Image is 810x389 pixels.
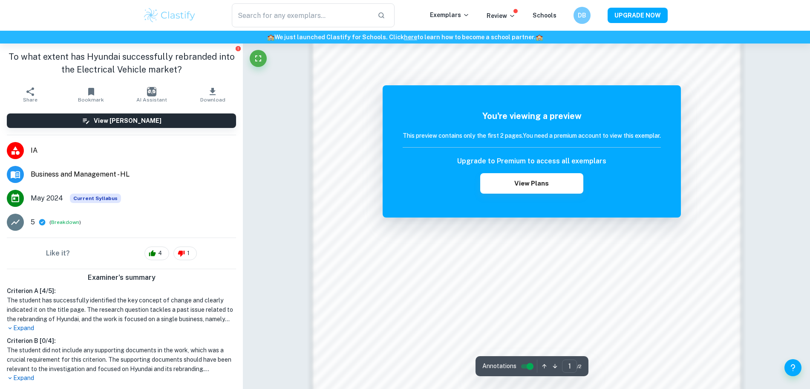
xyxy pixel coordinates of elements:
h6: Criterion B [ 0 / 4 ]: [7,336,236,345]
button: Fullscreen [250,50,267,67]
h6: Like it? [46,248,70,258]
div: This exemplar is based on the current syllabus. Feel free to refer to it for inspiration/ideas wh... [70,194,121,203]
p: 5 [31,217,35,227]
h6: Criterion A [ 4 / 5 ]: [7,286,236,296]
span: AI Assistant [136,97,167,103]
button: Breakdown [51,218,79,226]
button: Download [182,83,243,107]
button: View [PERSON_NAME] [7,113,236,128]
span: Share [23,97,37,103]
h1: The student has successfully identified the key concept of change and clearly indicated it on the... [7,296,236,324]
img: AI Assistant [147,87,156,96]
span: Bookmark [78,97,104,103]
button: Help and Feedback [784,359,801,376]
h6: DB [577,11,587,20]
button: AI Assistant [121,83,182,107]
input: Search for any exemplars... [232,3,371,27]
h6: View [PERSON_NAME] [94,116,161,125]
h6: This preview contains only the first 2 pages. You need a premium account to view this exemplar. [403,131,661,140]
span: Annotations [482,362,516,371]
button: Bookmark [61,83,122,107]
span: 🏫 [267,34,274,41]
span: May 2024 [31,193,63,203]
img: Clastify logo [143,7,197,24]
span: 🏫 [536,34,543,41]
h1: To what extent has Hyundai successfully rebranded into the Electrical Vehicle market? [7,50,236,76]
button: DB [574,7,591,24]
span: Current Syllabus [70,194,121,203]
h5: You're viewing a preview [403,110,661,122]
button: Report issue [235,45,241,52]
p: Expand [7,374,236,383]
p: Expand [7,324,236,333]
span: ( ) [49,218,81,226]
p: Exemplars [430,10,470,20]
span: 4 [153,249,167,258]
span: / 2 [577,363,582,370]
button: View Plans [480,173,583,194]
h6: We just launched Clastify for Schools. Click to learn how to become a school partner. [2,32,808,42]
span: 1 [182,249,194,258]
a: Schools [533,12,556,19]
a: here [404,34,417,41]
h6: Examiner's summary [3,273,239,283]
h6: Upgrade to Premium to access all exemplars [457,156,606,166]
span: IA [31,145,236,156]
button: UPGRADE NOW [608,8,668,23]
span: Download [200,97,225,103]
p: Review [487,11,516,20]
span: Business and Management - HL [31,169,236,180]
h1: The student did not include any supporting documents in the work, which was a crucial requirement... [7,345,236,374]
